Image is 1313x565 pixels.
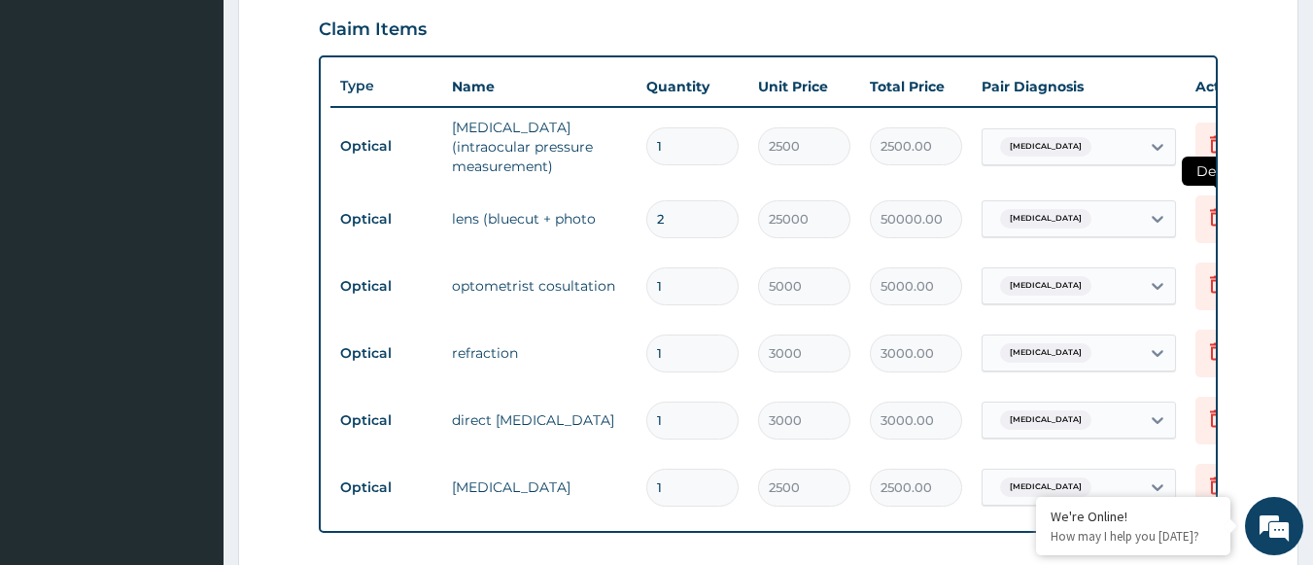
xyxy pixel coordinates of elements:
td: Optical [330,403,442,439]
p: How may I help you today? [1051,528,1216,545]
span: [MEDICAL_DATA] [1000,410,1091,430]
td: optometrist cosultation [442,266,637,305]
span: [MEDICAL_DATA] [1000,477,1091,497]
h3: Claim Items [319,19,427,41]
th: Pair Diagnosis [972,67,1186,106]
td: [MEDICAL_DATA] [442,468,637,507]
span: [MEDICAL_DATA] [1000,276,1091,296]
td: direct [MEDICAL_DATA] [442,401,637,440]
th: Quantity [637,67,748,106]
span: [MEDICAL_DATA] [1000,343,1091,363]
td: [MEDICAL_DATA] (intraocular pressure measurement) [442,108,637,186]
td: refraction [442,334,637,372]
span: Delete [1182,157,1256,186]
span: [MEDICAL_DATA] [1000,209,1091,229]
img: d_794563401_company_1708531726252_794563401 [36,97,79,146]
th: Type [330,68,442,104]
span: [MEDICAL_DATA] [1000,137,1091,157]
div: Chat with us now [101,109,327,134]
td: Optical [330,470,442,506]
td: Optical [330,128,442,164]
td: Optical [330,268,442,304]
th: Total Price [860,67,972,106]
th: Name [442,67,637,106]
td: lens (bluecut + photo [442,199,637,238]
div: We're Online! [1051,508,1216,525]
th: Unit Price [748,67,860,106]
textarea: Type your message and hit 'Enter' [10,367,370,435]
span: We're online! [113,162,268,359]
td: Optical [330,201,442,237]
td: Optical [330,335,442,371]
div: Minimize live chat window [319,10,365,56]
th: Actions [1186,67,1283,106]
